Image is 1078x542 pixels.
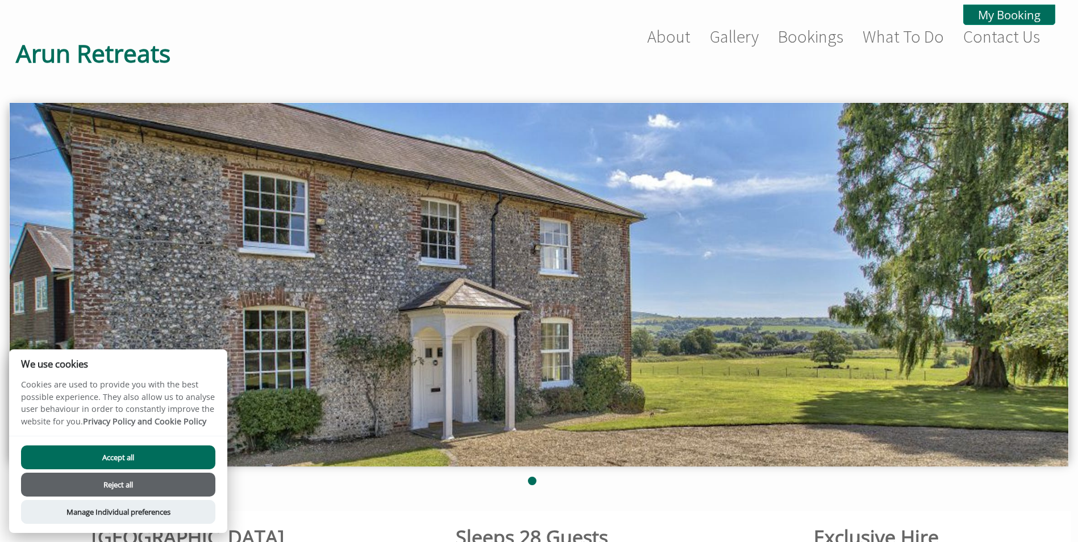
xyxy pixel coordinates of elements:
button: Reject all [21,473,215,497]
a: Contact Us [963,26,1040,47]
a: About [647,26,690,47]
a: My Booking [963,5,1055,25]
a: What To Do [863,26,944,47]
a: Privacy Policy and Cookie Policy [83,416,206,427]
p: Cookies are used to provide you with the best possible experience. They also allow us to analyse ... [9,378,227,436]
a: Bookings [778,26,843,47]
button: Accept all [21,445,215,469]
a: Gallery [710,26,759,47]
h1: Arun Retreats [16,37,130,69]
button: Manage Individual preferences [21,500,215,524]
h2: We use cookies [9,358,227,369]
a: Arun Retreats [16,21,130,86]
